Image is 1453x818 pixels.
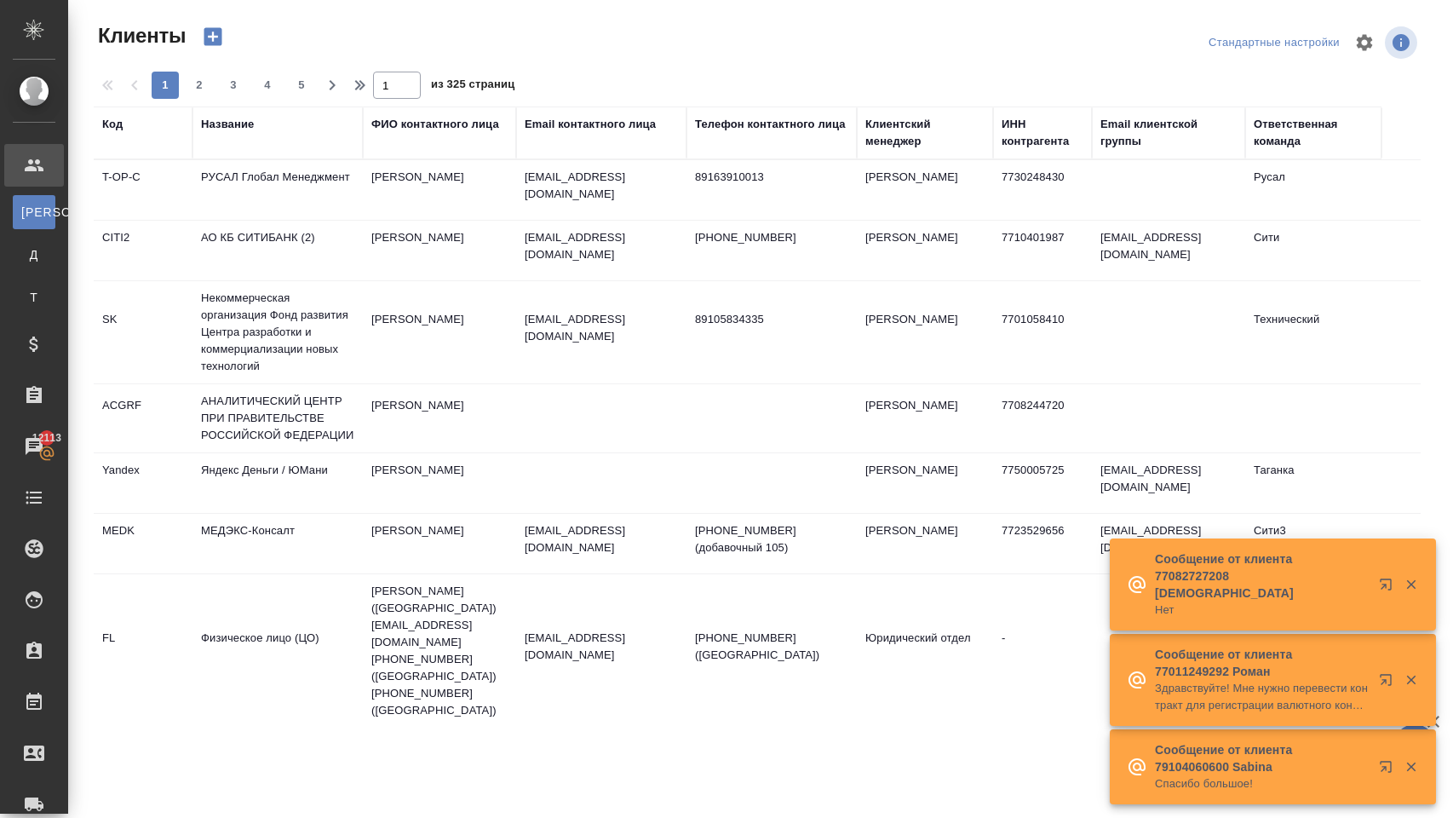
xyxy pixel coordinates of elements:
div: Название [201,116,254,133]
div: Ответственная команда [1254,116,1373,150]
td: [PERSON_NAME] [363,389,516,448]
p: [PHONE_NUMBER] [695,229,848,246]
td: [PERSON_NAME] [857,302,993,362]
p: [PHONE_NUMBER] (добавочный 105) [695,522,848,556]
p: Сообщение от клиента 77011249292 Роман [1155,646,1368,680]
td: 7750005725 [993,453,1092,513]
span: 3 [220,77,247,94]
div: split button [1204,30,1344,56]
td: ACGRF [94,389,192,448]
td: Яндекс Деньги / ЮМани [192,453,363,513]
td: [PERSON_NAME] [363,302,516,362]
div: Клиентский менеджер [865,116,985,150]
td: Русал [1245,160,1381,220]
td: Yandex [94,453,192,513]
button: 3 [220,72,247,99]
td: FL [94,621,192,681]
div: ФИО контактного лица [371,116,499,133]
p: Здравствуйте! Мне нужно перевести контракт для регистрации валютного контракта 8 страниц контракта и [1155,680,1368,714]
span: Д [21,246,47,263]
button: Открыть в новой вкладке [1369,663,1410,704]
p: [EMAIL_ADDRESS][DOMAIN_NAME] [525,311,678,345]
td: [PERSON_NAME] [857,160,993,220]
td: Сити3 [1245,514,1381,573]
span: [PERSON_NAME] [21,204,47,221]
td: [PERSON_NAME] [363,514,516,573]
td: Сити [1245,221,1381,280]
p: [EMAIL_ADDRESS][DOMAIN_NAME] [525,630,678,664]
td: МЕДЭКС-Консалт [192,514,363,573]
td: Технический [1245,302,1381,362]
p: Сообщение от клиента 77082727208 [DEMOGRAPHIC_DATA] [1155,550,1368,602]
span: Клиенты [94,22,186,49]
span: 2 [186,77,213,94]
button: Открыть в новой вкладке [1369,567,1410,608]
a: [PERSON_NAME] [13,195,55,229]
p: Сообщение от клиента 79104060600 Sabina [1155,741,1368,775]
button: Закрыть [1393,672,1428,688]
p: Спасибо большое! [1155,775,1368,792]
a: 12113 [4,425,64,468]
td: 7701058410 [993,302,1092,362]
button: Закрыть [1393,577,1428,592]
div: ИНН контрагента [1002,116,1083,150]
td: АНАЛИТИЧЕСКИЙ ЦЕНТР ПРИ ПРАВИТЕЛЬСТВЕ РОССИЙСКОЙ ФЕДЕРАЦИИ [192,384,363,452]
p: 89105834335 [695,311,848,328]
td: 7708244720 [993,389,1092,448]
td: T-OP-C [94,160,192,220]
td: [EMAIL_ADDRESS][DOMAIN_NAME] [1092,514,1245,573]
td: MEDK [94,514,192,573]
span: из 325 страниц [431,74,514,99]
td: [PERSON_NAME] ([GEOGRAPHIC_DATA]) [EMAIL_ADDRESS][DOMAIN_NAME] [PHONE_NUMBER] ([GEOGRAPHIC_DATA])... [363,574,516,728]
button: 5 [288,72,315,99]
td: [PERSON_NAME] [363,453,516,513]
td: [EMAIL_ADDRESS][DOMAIN_NAME] [1092,453,1245,513]
span: 4 [254,77,281,94]
span: Посмотреть информацию [1385,26,1421,59]
p: [EMAIL_ADDRESS][DOMAIN_NAME] [525,229,678,263]
td: [PERSON_NAME] [363,160,516,220]
td: 7730248430 [993,160,1092,220]
td: Юридический отдел [857,621,993,681]
button: 4 [254,72,281,99]
button: Открыть в новой вкладке [1369,750,1410,791]
td: Некоммерческая организация Фонд развития Центра разработки и коммерциализации новых технологий [192,281,363,383]
td: АО КБ СИТИБАНК (2) [192,221,363,280]
td: [PERSON_NAME] [363,221,516,280]
p: Нет [1155,602,1368,619]
a: Д [13,238,55,272]
span: Т [21,289,47,306]
td: - [993,621,1092,681]
button: 2 [186,72,213,99]
button: Закрыть [1393,759,1428,775]
p: 89163910013 [695,169,848,186]
td: РУСАЛ Глобал Менеджмент [192,160,363,220]
button: Создать [192,22,233,51]
div: Email контактного лица [525,116,656,133]
td: [PERSON_NAME] [857,514,993,573]
td: Физическое лицо (ЦО) [192,621,363,681]
a: Т [13,280,55,314]
td: 7723529656 [993,514,1092,573]
td: Таганка [1245,453,1381,513]
div: Код [102,116,123,133]
div: Email клиентской группы [1100,116,1237,150]
span: 12113 [22,429,72,446]
td: SK [94,302,192,362]
span: Настроить таблицу [1344,22,1385,63]
p: [EMAIL_ADDRESS][DOMAIN_NAME] [525,522,678,556]
td: [EMAIL_ADDRESS][DOMAIN_NAME] [1092,221,1245,280]
td: 7710401987 [993,221,1092,280]
p: [EMAIL_ADDRESS][DOMAIN_NAME] [525,169,678,203]
td: [PERSON_NAME] [857,389,993,448]
td: CITI2 [94,221,192,280]
div: Телефон контактного лица [695,116,846,133]
td: [PERSON_NAME] [857,221,993,280]
p: [PHONE_NUMBER] ([GEOGRAPHIC_DATA]) [695,630,848,664]
span: 5 [288,77,315,94]
td: [PERSON_NAME] [857,453,993,513]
